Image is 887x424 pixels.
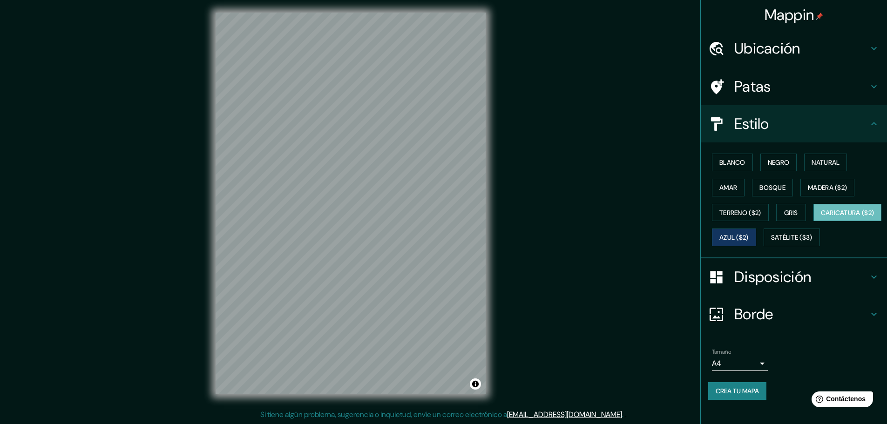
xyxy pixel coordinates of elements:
[804,388,877,414] iframe: Lanzador de widgets de ayuda
[719,234,749,242] font: Azul ($2)
[701,258,887,296] div: Disposición
[759,183,785,192] font: Bosque
[701,68,887,105] div: Patas
[712,356,768,371] div: A4
[768,158,790,167] font: Negro
[808,183,847,192] font: Madera ($2)
[734,77,771,96] font: Patas
[821,209,874,217] font: Caricatura ($2)
[719,158,745,167] font: Blanco
[216,13,486,394] canvas: Mapa
[734,267,811,287] font: Disposición
[625,409,627,419] font: .
[800,179,854,196] button: Madera ($2)
[812,158,840,167] font: Natural
[712,179,745,196] button: Amar
[776,204,806,222] button: Gris
[764,229,820,246] button: Satélite ($3)
[712,154,753,171] button: Blanco
[260,410,507,419] font: Si tiene algún problema, sugerencia o inquietud, envíe un correo electrónico a
[708,382,766,400] button: Crea tu mapa
[701,30,887,67] div: Ubicación
[470,378,481,390] button: Activar o desactivar atribución
[507,410,622,419] a: [EMAIL_ADDRESS][DOMAIN_NAME]
[734,304,773,324] font: Borde
[712,229,756,246] button: Azul ($2)
[712,358,721,368] font: A4
[734,114,769,134] font: Estilo
[719,209,761,217] font: Terreno ($2)
[734,39,800,58] font: Ubicación
[765,5,814,25] font: Mappin
[760,154,797,171] button: Negro
[813,204,882,222] button: Caricatura ($2)
[804,154,847,171] button: Natural
[712,204,769,222] button: Terreno ($2)
[701,296,887,333] div: Borde
[716,387,759,395] font: Crea tu mapa
[701,105,887,142] div: Estilo
[712,348,731,356] font: Tamaño
[719,183,737,192] font: Amar
[623,409,625,419] font: .
[752,179,793,196] button: Bosque
[816,13,823,20] img: pin-icon.png
[622,410,623,419] font: .
[784,209,798,217] font: Gris
[771,234,813,242] font: Satélite ($3)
